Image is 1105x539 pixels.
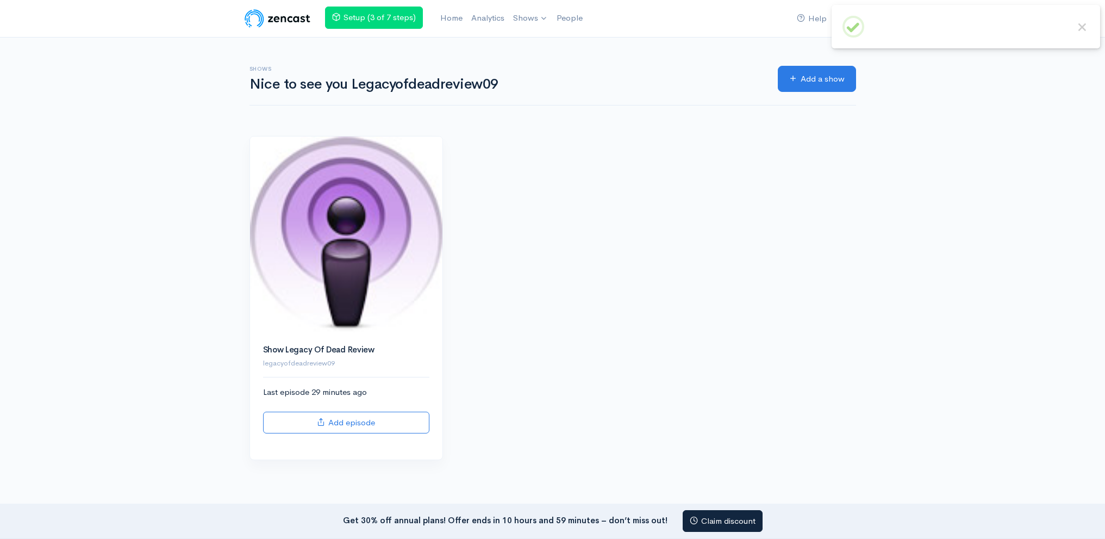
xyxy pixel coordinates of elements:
a: Setup (3 of 7 steps) [325,7,423,29]
a: Home [436,7,467,30]
a: Claim discount [683,510,763,532]
div: Last episode 29 minutes ago [263,386,429,433]
a: Show Legacy Of Dead Review [263,344,374,355]
a: People [552,7,587,30]
p: legacyofdeadreview09 [263,358,429,369]
a: Analytics [467,7,509,30]
h6: Shows [249,66,765,72]
strong: Get 30% off annual plans! Offer ends in 10 hours and 59 minutes – don’t miss out! [343,515,667,525]
h1: Nice to see you Legacyofdeadreview09 [249,77,765,92]
a: Add a show [778,66,856,92]
a: Add episode [263,412,429,434]
a: Shows [509,7,552,30]
img: Show Legacy Of Dead Review [250,137,442,332]
button: Close this dialog [1075,20,1089,34]
a: Help [792,7,831,30]
img: ZenCast Logo [243,8,312,29]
